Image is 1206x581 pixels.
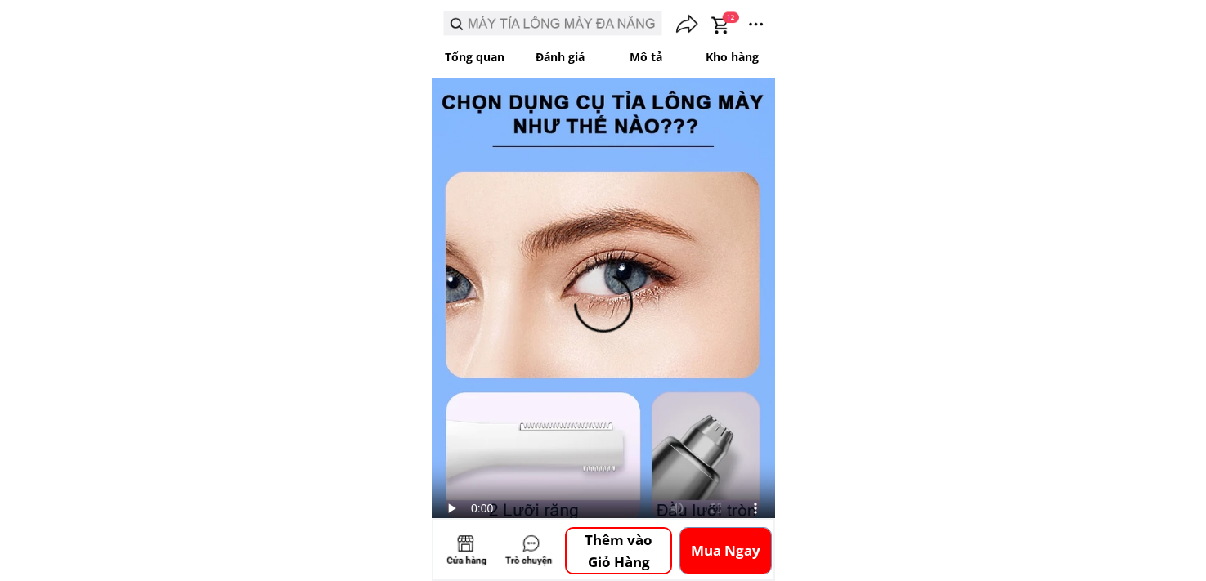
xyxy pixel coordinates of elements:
[432,42,518,73] p: Tổng quan
[689,42,775,73] p: Kho hàng
[603,42,689,73] p: Mô tả
[518,42,603,73] p: Đánh giá
[567,529,670,573] p: Thêm vào Giỏ Hàng
[680,528,771,574] p: Mua Ngay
